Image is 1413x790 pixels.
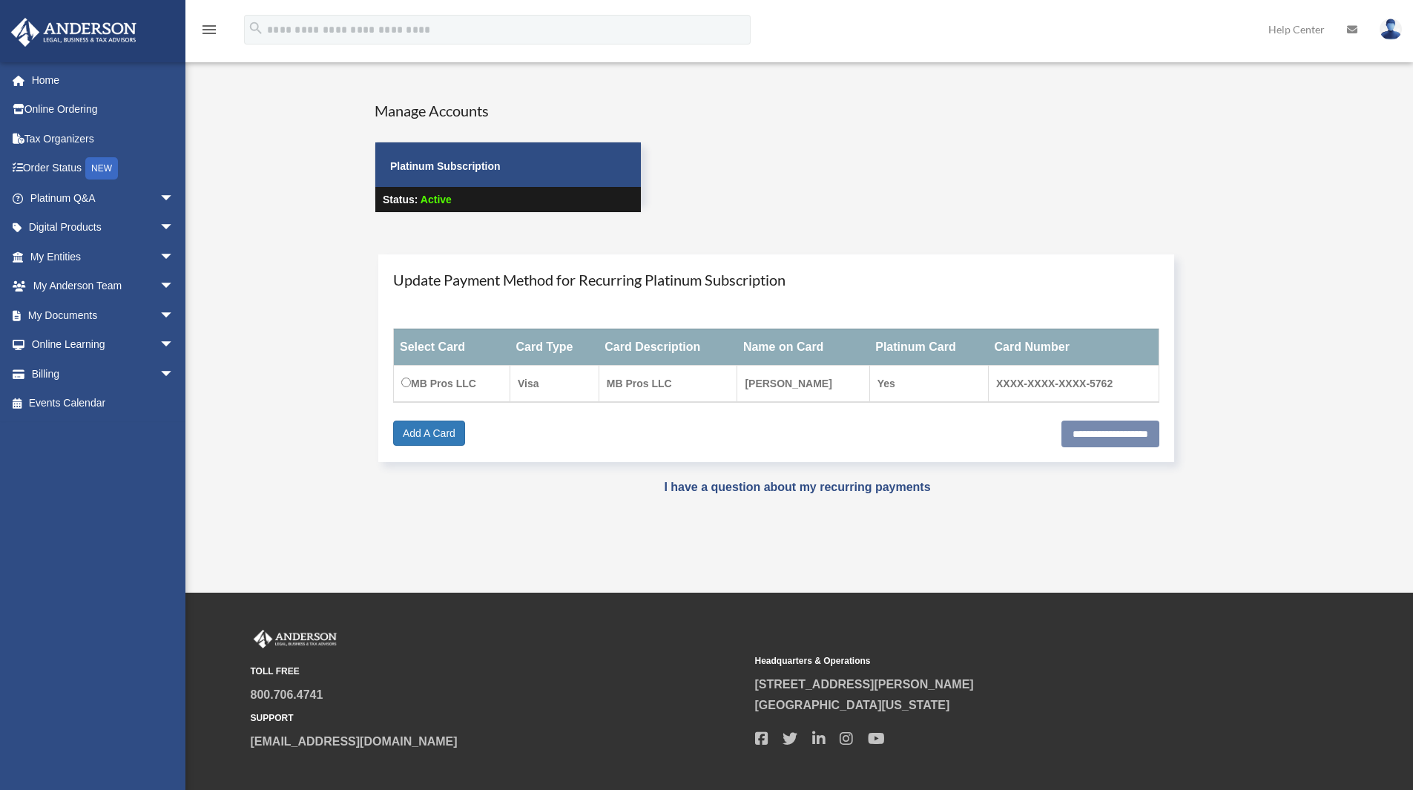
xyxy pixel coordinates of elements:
td: [PERSON_NAME] [737,365,869,402]
i: menu [200,21,218,39]
td: Visa [510,365,599,402]
small: SUPPORT [251,711,745,726]
a: Tax Organizers [10,124,197,154]
a: Order StatusNEW [10,154,197,184]
a: My Entitiesarrow_drop_down [10,242,197,271]
a: Digital Productsarrow_drop_down [10,213,197,243]
a: [STREET_ADDRESS][PERSON_NAME] [755,678,974,691]
img: Anderson Advisors Platinum Portal [7,18,141,47]
th: Card Number [989,329,1159,365]
td: MB Pros LLC [599,365,737,402]
span: arrow_drop_down [159,330,189,361]
h4: Update Payment Method for Recurring Platinum Subscription [393,269,1159,290]
a: Billingarrow_drop_down [10,359,197,389]
i: search [248,20,264,36]
img: Anderson Advisors Platinum Portal [251,630,340,649]
a: My Documentsarrow_drop_down [10,300,197,330]
td: Yes [869,365,988,402]
span: arrow_drop_down [159,242,189,272]
a: I have a question about my recurring payments [664,481,930,493]
div: NEW [85,157,118,180]
span: arrow_drop_down [159,300,189,331]
a: My Anderson Teamarrow_drop_down [10,271,197,301]
th: Platinum Card [869,329,988,365]
a: Events Calendar [10,389,197,418]
strong: Platinum Subscription [390,160,501,172]
span: arrow_drop_down [159,183,189,214]
a: [EMAIL_ADDRESS][DOMAIN_NAME] [251,735,458,748]
span: arrow_drop_down [159,271,189,302]
span: arrow_drop_down [159,213,189,243]
a: [GEOGRAPHIC_DATA][US_STATE] [755,699,950,711]
small: TOLL FREE [251,664,745,679]
a: Home [10,65,197,95]
th: Name on Card [737,329,869,365]
a: Online Learningarrow_drop_down [10,330,197,360]
img: User Pic [1380,19,1402,40]
a: 800.706.4741 [251,688,323,701]
span: Active [421,194,452,205]
td: XXXX-XXXX-XXXX-5762 [989,365,1159,402]
th: Card Description [599,329,737,365]
a: Platinum Q&Aarrow_drop_down [10,183,197,213]
a: Online Ordering [10,95,197,125]
small: Headquarters & Operations [755,654,1249,669]
th: Card Type [510,329,599,365]
h4: Manage Accounts [375,100,642,121]
a: Add A Card [393,421,465,446]
a: menu [200,26,218,39]
span: arrow_drop_down [159,359,189,389]
th: Select Card [394,329,510,365]
td: MB Pros LLC [394,365,510,402]
strong: Status: [383,194,418,205]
